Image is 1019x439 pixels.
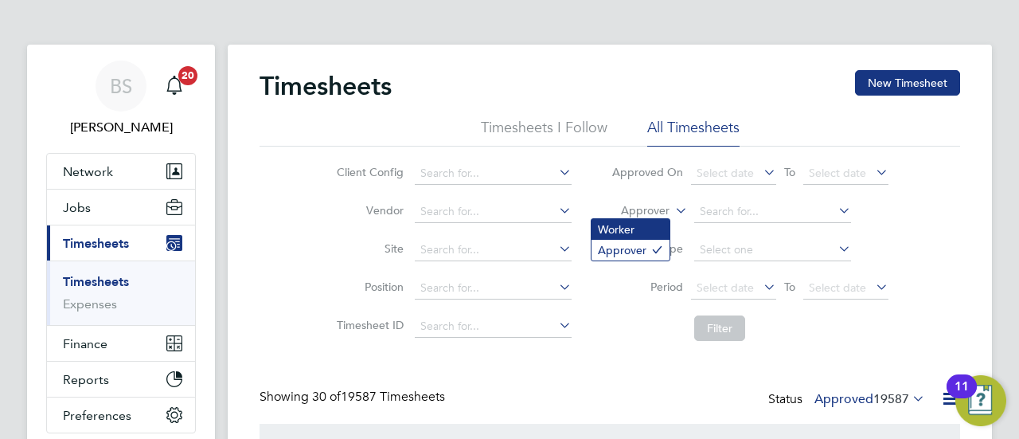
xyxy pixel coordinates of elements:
[47,326,195,361] button: Finance
[63,236,129,251] span: Timesheets
[611,165,683,179] label: Approved On
[332,203,404,218] label: Vendor
[63,274,129,289] a: Timesheets
[855,70,960,96] button: New Timesheet
[697,166,754,180] span: Select date
[415,239,572,261] input: Search for...
[63,408,131,423] span: Preferences
[47,398,195,433] button: Preferences
[779,162,800,182] span: To
[694,201,851,223] input: Search for...
[158,61,190,112] a: 20
[312,389,341,405] span: 30 of
[694,316,745,341] button: Filter
[415,201,572,223] input: Search for...
[63,164,113,179] span: Network
[332,318,404,332] label: Timesheet ID
[63,372,109,387] span: Reports
[809,166,866,180] span: Select date
[768,389,928,411] div: Status
[809,280,866,295] span: Select date
[694,239,851,261] input: Select one
[47,362,195,397] button: Reports
[955,386,969,407] div: 11
[47,261,195,325] div: Timesheets
[873,391,909,407] span: 19587
[312,389,445,405] span: 19587 Timesheets
[332,280,404,294] label: Position
[63,336,107,351] span: Finance
[332,241,404,256] label: Site
[178,66,197,85] span: 20
[415,316,572,338] input: Search for...
[332,165,404,179] label: Client Config
[46,61,196,137] a: BS[PERSON_NAME]
[415,163,572,185] input: Search for...
[415,277,572,300] input: Search for...
[779,276,800,297] span: To
[697,280,754,295] span: Select date
[481,118,607,147] li: Timesheets I Follow
[260,389,448,406] div: Showing
[110,76,132,96] span: BS
[47,225,195,261] button: Timesheets
[63,296,117,312] a: Expenses
[260,70,392,102] h2: Timesheets
[647,118,740,147] li: All Timesheets
[47,154,195,189] button: Network
[814,391,925,407] label: Approved
[63,200,91,215] span: Jobs
[47,190,195,225] button: Jobs
[591,240,670,261] li: Approver
[46,118,196,137] span: Beth Seddon
[598,203,670,219] label: Approver
[611,280,683,294] label: Period
[955,375,1006,426] button: Open Resource Center, 11 new notifications
[591,219,670,240] li: Worker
